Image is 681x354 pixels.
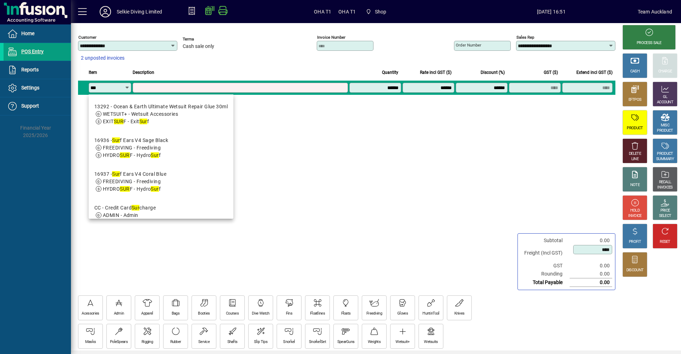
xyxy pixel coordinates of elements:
[544,69,558,76] span: GST ($)
[659,213,671,219] div: SELECT
[151,186,159,192] em: Sur
[120,186,129,192] em: SUR
[112,171,120,177] em: Sur
[89,165,233,198] mat-option: 16937 - Surf Ears V4 Coral Blue
[341,311,351,316] div: Floats
[89,131,233,165] mat-option: 16936 - Surf Ears V4 Sage Black
[94,170,166,178] div: 16937 - f Ears V4 Coral Blue
[659,180,671,185] div: RECALL
[78,35,96,40] mat-label: Customer
[576,69,613,76] span: Extend incl GST ($)
[375,6,387,17] span: Shop
[521,245,570,262] td: Freight (Incl GST)
[454,311,465,316] div: Knives
[368,339,381,345] div: Weights
[570,236,612,245] td: 0.00
[103,119,149,124] span: EXIT F - Exit f
[283,339,295,345] div: Snorkel
[89,198,233,232] mat-option: CC - Credit Card Surcharge
[198,339,210,345] div: Service
[81,54,124,62] span: 2 unposted invoices
[626,268,643,273] div: DISCOUNT
[183,44,214,49] span: Cash sale only
[151,152,159,158] em: Sur
[94,103,228,110] div: 13292 - Ocean & Earth Ultimate Wetsuit Repair Glue 30ml
[382,69,398,76] span: Quantity
[424,339,438,345] div: Wetsuits
[21,49,44,54] span: POS Entry
[516,35,534,40] mat-label: Sales rep
[132,205,139,211] em: Sur
[629,239,641,245] div: PROFIT
[94,137,168,144] div: 16936 - f Ears V4 Sage Black
[661,123,669,128] div: MISC
[456,43,481,48] mat-label: Order number
[660,239,670,245] div: RESET
[521,270,570,278] td: Rounding
[317,35,345,40] mat-label: Invoice number
[183,37,225,42] span: Terms
[94,5,117,18] button: Profile
[395,339,409,345] div: Wetsuit+
[657,185,672,190] div: INVOICES
[366,311,382,316] div: Freediving
[21,67,39,72] span: Reports
[465,6,638,17] span: [DATE] 16:51
[4,25,71,43] a: Home
[103,145,161,151] span: FREEDIVING - Freediving
[658,69,672,74] div: CHARGE
[227,339,238,345] div: Shafts
[103,186,161,192] span: HYDRO F - Hydro f
[660,208,670,213] div: PRICE
[21,31,34,36] span: Home
[198,311,210,316] div: Booties
[89,97,233,131] mat-option: 13292 - Ocean & Earth Ultimate Wetsuit Repair Glue 30ml
[657,151,673,157] div: PRODUCT
[397,311,408,316] div: Gloves
[521,262,570,270] td: GST
[629,97,642,103] div: EFTPOS
[314,6,331,17] span: OHA T1
[657,100,673,105] div: ACCOUNT
[286,311,292,316] div: Fins
[363,5,389,18] span: Shop
[172,311,179,316] div: Bags
[637,40,661,46] div: PROCESS SALE
[103,111,178,117] span: WETSUIT+ - Wetsuit Accessories
[630,183,640,188] div: NOTE
[252,311,269,316] div: Dive Watch
[570,262,612,270] td: 0.00
[630,208,640,213] div: HOLD
[226,311,239,316] div: Courses
[521,278,570,287] td: Total Payable
[78,52,127,65] button: 2 unposted invoices
[170,339,181,345] div: Rubber
[338,6,356,17] span: OHA T1
[4,61,71,79] a: Reports
[4,97,71,115] a: Support
[422,311,439,316] div: HuntinTool
[103,152,161,158] span: HYDRO F - Hydro f
[309,339,326,345] div: SnorkelSet
[657,128,673,134] div: PRODUCT
[103,212,138,218] span: ADMIN - Admin
[103,179,161,184] span: FREEDIVING - Freediving
[420,69,452,76] span: Rate incl GST ($)
[21,85,39,91] span: Settings
[570,270,612,278] td: 0.00
[21,103,39,109] span: Support
[85,339,96,345] div: Masks
[656,157,674,162] div: SUMMARY
[89,69,97,76] span: Item
[663,94,668,100] div: GL
[481,69,505,76] span: Discount (%)
[254,339,267,345] div: Slip Tips
[337,339,355,345] div: SpearGuns
[141,311,153,316] div: Apparel
[139,119,147,124] em: Sur
[631,157,638,162] div: LINE
[112,137,120,143] em: Sur
[114,119,123,124] em: SUR
[630,69,640,74] div: CASH
[133,69,154,76] span: Description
